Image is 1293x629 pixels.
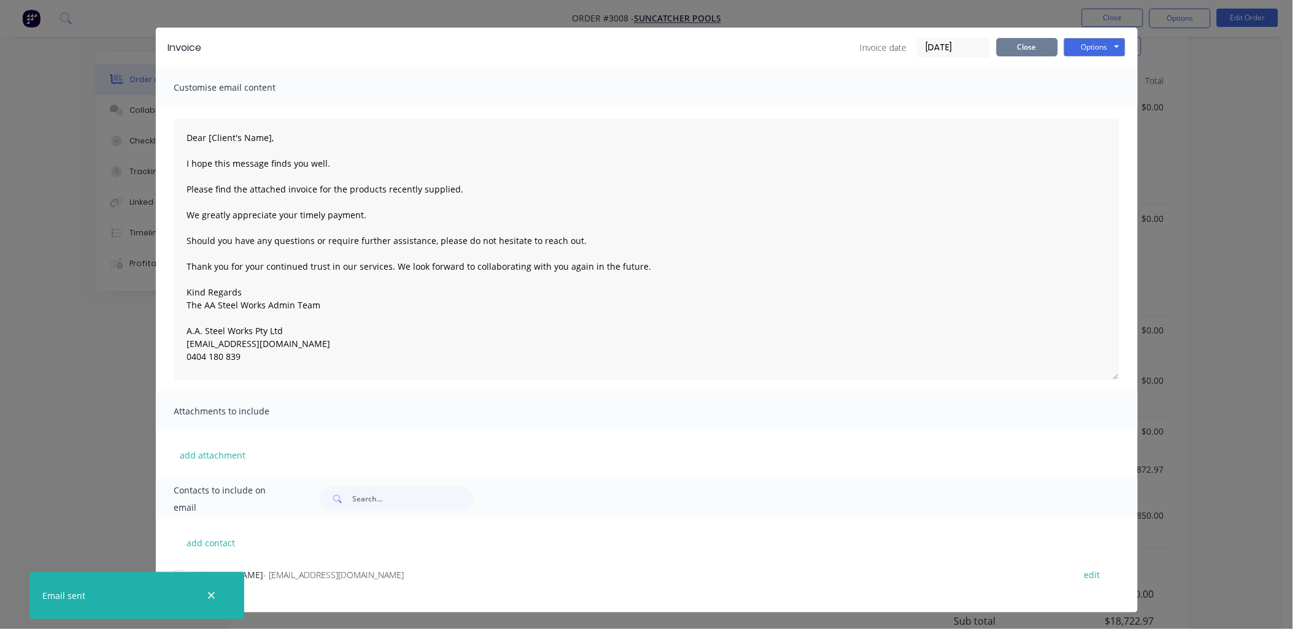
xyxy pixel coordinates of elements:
[264,569,404,581] span: - [EMAIL_ADDRESS][DOMAIN_NAME]
[42,589,85,602] div: Email sent
[174,446,252,464] button: add attachment
[174,79,309,96] span: Customise email content
[860,41,907,54] span: Invoice date
[997,38,1058,56] button: Close
[174,118,1119,380] textarea: Dear [Client's Name], I hope this message finds you well. Please find the attached invoice for th...
[174,533,248,552] button: add contact
[174,482,290,516] span: Contacts to include on email
[195,569,264,581] span: [PERSON_NAME]
[174,403,309,420] span: Attachments to include
[352,487,474,511] input: Search...
[168,40,202,55] div: Invoice
[1077,566,1108,583] button: edit
[1064,38,1125,56] button: Options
